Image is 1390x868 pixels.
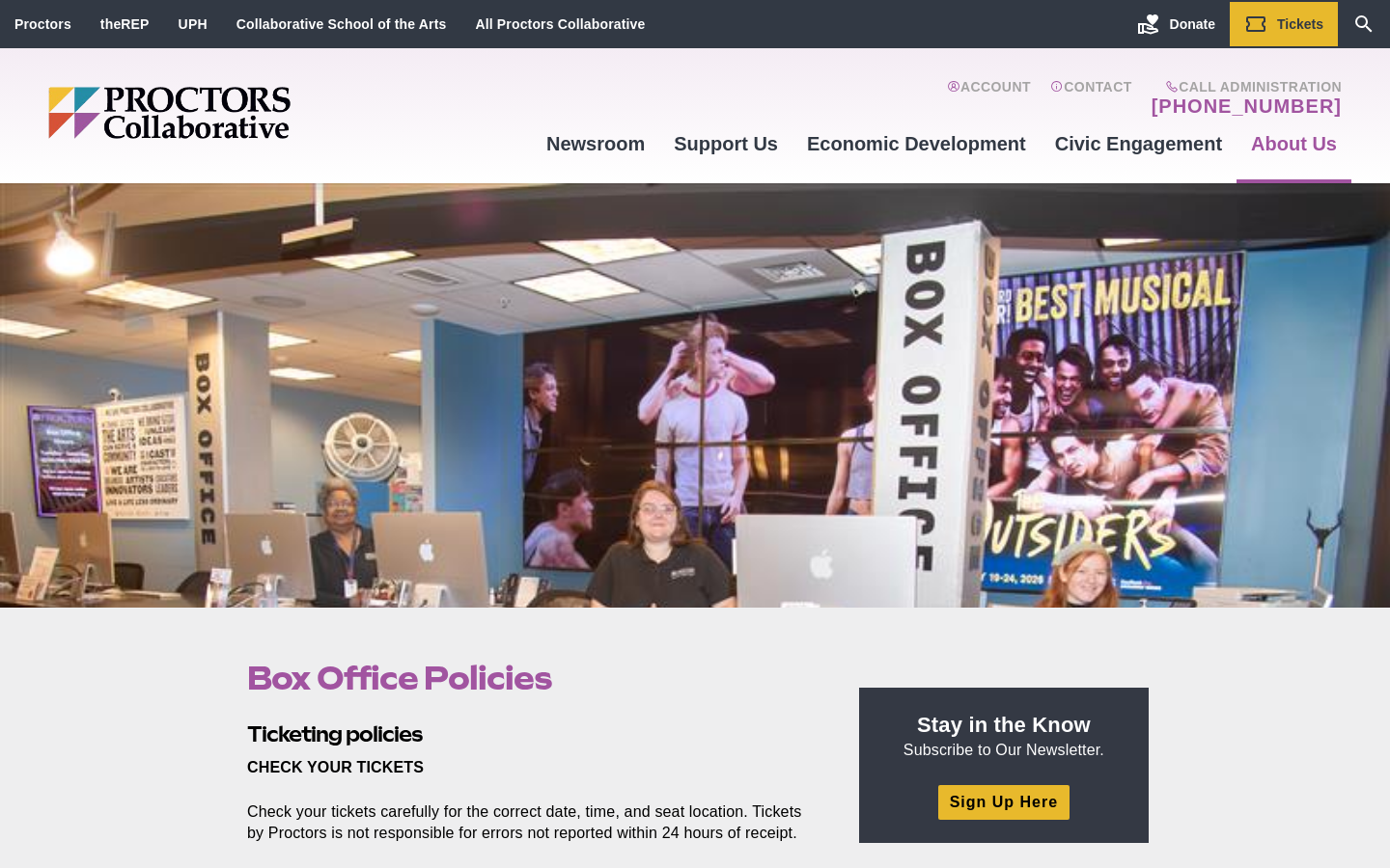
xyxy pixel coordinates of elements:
[532,118,659,170] a: Newsroom
[247,759,424,775] strong: CHECK YOUR TICKETS
[917,713,1091,737] strong: Stay in the Know
[475,16,645,32] a: All Proctors Collaborative
[1123,2,1230,46] a: Donate
[1170,16,1215,32] span: Donate
[882,711,1126,761] p: Subscribe to Our Newsletter.
[1237,118,1351,170] a: About Us
[938,785,1070,819] a: Sign Up Here
[1230,2,1338,46] a: Tickets
[247,660,815,696] h1: Box Office Policies
[100,16,150,32] a: theREP
[792,118,1041,170] a: Economic Development
[247,801,815,844] p: Check your tickets carefully for the correct date, time, and seat location. Tickets by Proctors i...
[1338,2,1390,46] a: Search
[236,16,447,32] a: Collaborative School of the Arts
[14,16,71,32] a: Proctors
[1050,79,1132,118] a: Contact
[1277,16,1323,32] span: Tickets
[179,16,208,32] a: UPH
[48,87,439,139] img: Proctors logo
[1152,95,1342,118] a: [PHONE_NUMBER]
[1146,79,1342,95] span: Call Administration
[247,719,815,749] h2: Ticketing policies
[947,79,1031,118] a: Account
[659,118,792,170] a: Support Us
[1041,118,1237,170] a: Civic Engagement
